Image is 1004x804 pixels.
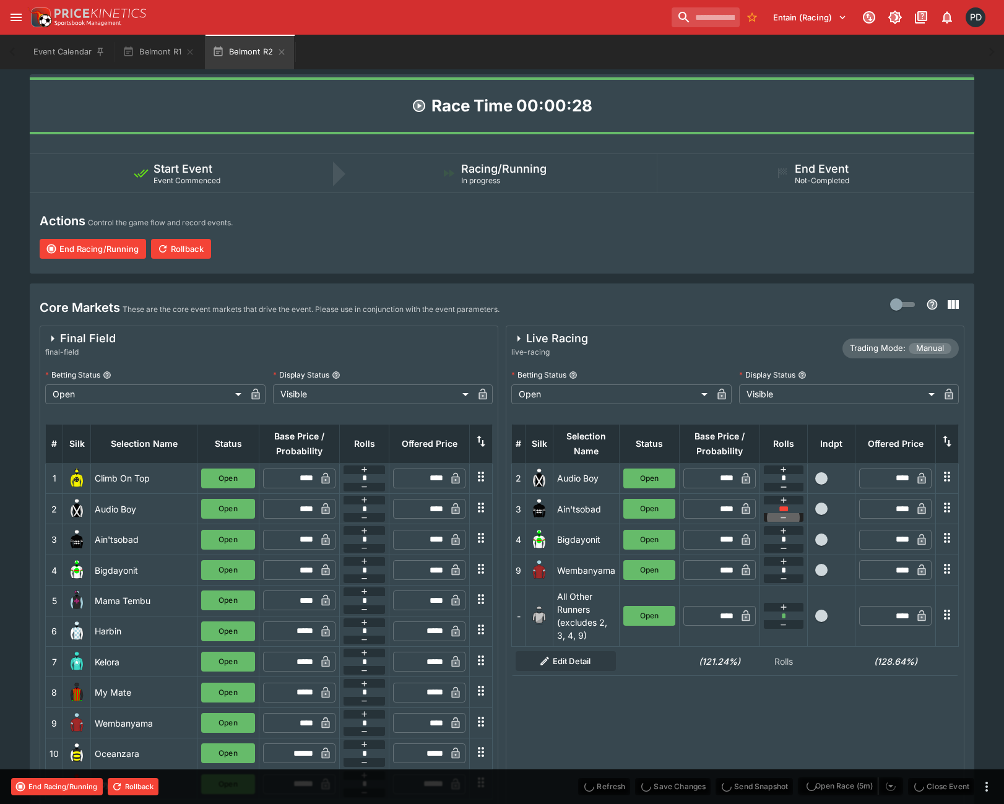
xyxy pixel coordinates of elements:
[27,5,52,30] img: PriceKinetics Logo
[46,616,63,646] td: 6
[67,743,87,763] img: runner 10
[46,494,63,524] td: 2
[154,162,212,176] h5: Start Event
[962,4,989,31] button: Paul Dicioccio
[201,652,255,672] button: Open
[40,213,85,229] h4: Actions
[201,743,255,763] button: Open
[979,779,994,794] button: more
[461,162,547,176] h5: Racing/Running
[859,655,932,668] h6: (128.64%)
[67,590,87,610] img: runner 5
[91,616,197,646] td: Harbin
[197,424,259,463] th: Status
[511,384,712,404] div: Open
[739,384,940,404] div: Visible
[201,590,255,610] button: Open
[623,469,675,488] button: Open
[11,778,103,795] button: End Racing/Running
[683,655,756,668] h6: (121.24%)
[526,424,553,463] th: Silk
[205,35,294,69] button: Belmont R2
[259,424,340,463] th: Base Price / Probability
[332,371,340,379] button: Display Status
[67,560,87,580] img: runner 4
[798,777,903,795] div: split button
[529,606,549,626] img: blank-silk.png
[680,424,760,463] th: Base Price / Probability
[46,647,63,677] td: 7
[512,494,526,524] td: 3
[620,424,680,463] th: Status
[67,683,87,702] img: runner 8
[91,738,197,769] td: Oceanzara
[529,560,549,580] img: runner 9
[45,370,100,380] p: Betting Status
[553,424,620,463] th: Selection Name
[45,384,246,404] div: Open
[67,499,87,519] img: runner 2
[63,424,91,463] th: Silk
[553,463,620,493] td: Audio Boy
[461,176,500,185] span: In progress
[389,424,470,463] th: Offered Price
[115,35,202,69] button: Belmont R1
[739,370,795,380] p: Display Status
[91,707,197,738] td: Wembanyama
[88,217,233,229] p: Control the game flow and record events.
[672,7,740,27] input: search
[5,6,27,28] button: open drawer
[553,555,620,585] td: Wembanyama
[26,35,113,69] button: Event Calendar
[516,651,616,671] button: Edit Detail
[966,7,985,27] div: Paul Dicioccio
[759,424,808,463] th: Rolls
[795,176,849,185] span: Not-Completed
[45,331,116,346] div: Final Field
[54,9,146,18] img: PriceKinetics
[553,524,620,555] td: Bigdayonit
[909,342,951,355] span: Manual
[67,652,87,672] img: runner 7
[91,424,197,463] th: Selection Name
[553,494,620,524] td: Ain'tsobad
[623,606,675,626] button: Open
[67,621,87,641] img: runner 6
[91,677,197,707] td: My Mate
[103,371,111,379] button: Betting Status
[553,586,620,647] td: All Other Runners (excludes 2, 3, 4, 9)
[511,331,588,346] div: Live Racing
[46,463,63,493] td: 1
[201,621,255,641] button: Open
[512,463,526,493] td: 2
[798,371,807,379] button: Display Status
[45,346,116,358] span: final-field
[201,560,255,580] button: Open
[884,6,906,28] button: Toggle light/dark mode
[529,530,549,550] img: runner 4
[273,370,329,380] p: Display Status
[91,647,197,677] td: Kelora
[46,424,63,463] th: #
[46,738,63,769] td: 10
[40,239,146,259] button: End Racing/Running
[512,586,526,647] td: -
[808,424,855,463] th: Independent
[91,463,197,493] td: Climb On Top
[40,300,120,316] h4: Core Markets
[201,469,255,488] button: Open
[91,494,197,524] td: Audio Boy
[511,370,566,380] p: Betting Status
[795,162,849,176] h5: End Event
[151,239,211,259] button: Rollback
[623,530,675,550] button: Open
[46,586,63,616] td: 5
[273,384,474,404] div: Visible
[201,530,255,550] button: Open
[108,778,158,795] button: Rollback
[67,713,87,733] img: runner 9
[91,555,197,585] td: Bigdayonit
[54,20,121,26] img: Sportsbook Management
[850,342,906,355] p: Trading Mode:
[936,6,958,28] button: Notifications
